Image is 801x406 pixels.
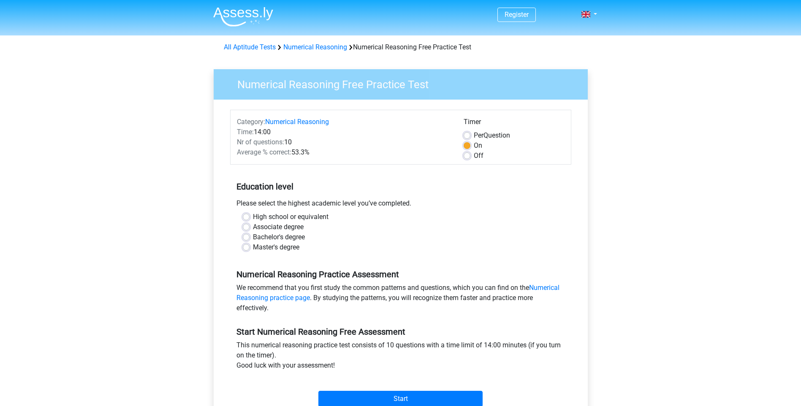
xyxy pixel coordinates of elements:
div: This numerical reasoning practice test consists of 10 questions with a time limit of 14:00 minute... [230,340,571,374]
label: Question [474,130,510,141]
label: Master's degree [253,242,299,252]
a: Register [505,11,529,19]
label: Off [474,151,483,161]
label: High school or equivalent [253,212,329,222]
span: Category: [237,118,265,126]
h3: Numerical Reasoning Free Practice Test [227,75,581,91]
span: Per [474,131,483,139]
a: All Aptitude Tests [224,43,276,51]
span: Average % correct: [237,148,291,156]
h5: Education level [236,178,565,195]
div: 10 [231,137,457,147]
h5: Numerical Reasoning Practice Assessment [236,269,565,279]
img: Assessly [213,7,273,27]
label: On [474,141,482,151]
div: Please select the highest academic level you’ve completed. [230,198,571,212]
label: Bachelor's degree [253,232,305,242]
div: Timer [464,117,565,130]
span: Time: [237,128,254,136]
div: 14:00 [231,127,457,137]
a: Numerical Reasoning [283,43,347,51]
label: Associate degree [253,222,304,232]
a: Numerical Reasoning [265,118,329,126]
div: 53.3% [231,147,457,157]
div: Numerical Reasoning Free Practice Test [220,42,581,52]
div: We recommend that you first study the common patterns and questions, which you can find on the . ... [230,283,571,317]
h5: Start Numerical Reasoning Free Assessment [236,327,565,337]
span: Nr of questions: [237,138,284,146]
